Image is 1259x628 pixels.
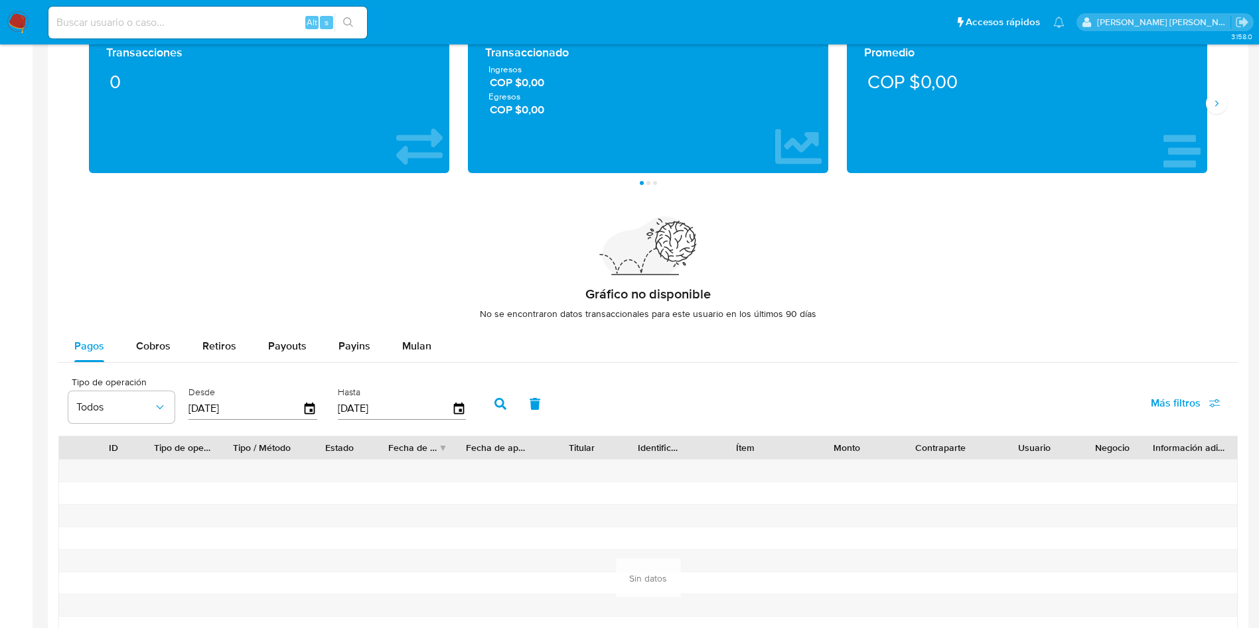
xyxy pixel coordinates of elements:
input: Buscar usuario o caso... [48,14,367,31]
span: Alt [307,16,317,29]
span: Accesos rápidos [966,15,1040,29]
button: search-icon [334,13,362,32]
p: david.marinmartinez@mercadolibre.com.co [1097,16,1231,29]
a: Salir [1235,15,1249,29]
span: s [325,16,329,29]
span: 3.158.0 [1231,31,1252,42]
a: Notificaciones [1053,17,1065,28]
